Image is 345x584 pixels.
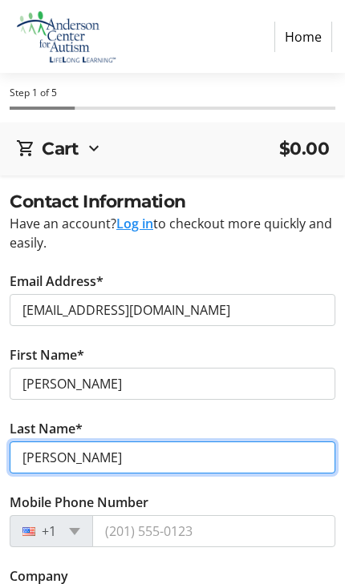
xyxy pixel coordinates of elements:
[13,6,120,66] img: Anderson Center for Autism's Logo
[16,135,329,162] div: Cart$0.00
[10,272,103,291] label: Email Address*
[274,22,332,52] a: Home
[10,493,148,512] label: Mobile Phone Number
[279,135,330,162] span: $0.00
[42,135,78,162] h2: Cart
[10,86,335,100] div: Step 1 of 5
[10,345,84,364] label: First Name*
[10,214,335,252] div: Have an account? to checkout more quickly and easily.
[116,214,153,233] button: Log in
[10,419,83,438] label: Last Name*
[92,515,335,547] input: (201) 555-0123
[10,188,335,215] h2: Contact Information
